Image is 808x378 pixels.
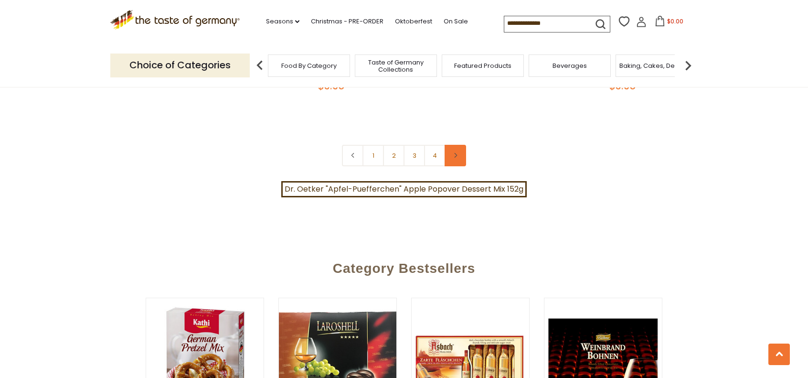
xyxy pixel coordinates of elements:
[362,145,384,166] a: 1
[266,16,299,27] a: Seasons
[649,16,689,30] button: $0.00
[619,62,693,69] a: Baking, Cakes, Desserts
[454,62,511,69] a: Featured Products
[404,145,425,166] a: 3
[395,16,432,27] a: Oktoberfest
[72,247,736,286] div: Category Bestsellers
[281,181,527,197] a: Dr. Oetker "Apfel-Puefferchen" Apple Popover Dessert Mix 152g
[250,56,269,75] img: previous arrow
[667,17,683,25] span: $0.00
[281,62,337,69] a: Food By Category
[424,145,446,166] a: 4
[358,59,434,73] a: Taste of Germany Collections
[311,16,383,27] a: Christmas - PRE-ORDER
[444,16,468,27] a: On Sale
[383,145,404,166] a: 2
[110,54,250,77] p: Choice of Categories
[553,62,587,69] a: Beverages
[679,56,698,75] img: next arrow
